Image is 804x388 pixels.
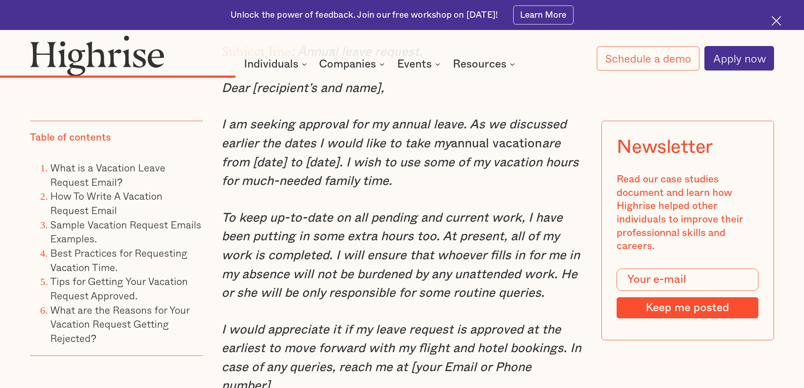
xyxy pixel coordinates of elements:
em: are from [date] to [date]. I wish to use some of my vacation hours for much-needed family time. [222,137,579,187]
a: Schedule a demo [597,46,700,71]
em: To keep up-to-date on all pending and current work, I have been putting in some extra hours too. ... [222,212,580,300]
img: Highrise logo [30,35,164,76]
a: Learn More [513,5,574,24]
input: Your e-mail [617,269,758,291]
div: Resources [453,59,517,69]
img: Cross icon [772,16,781,26]
div: Individuals [244,59,309,69]
a: What are the Reasons for Your Vacation Request Getting Rejected? [50,301,189,345]
div: Events [397,59,443,69]
div: Companies [319,59,376,69]
div: Companies [319,59,387,69]
a: Sample Vacation Request Emails Examples. [50,217,201,247]
em: Dear [recipient’s and name], [222,82,384,95]
div: Unlock the power of feedback. Join our free workshop on [DATE]! [230,9,498,21]
a: Best Practices for Requesting Vacation Time. [50,245,187,275]
a: What is a Vacation Leave Request Email? [50,160,165,190]
em: I am seeking approval for my annual leave. As we discussed earlier the dates I would like to take my [222,118,566,150]
a: Apply now [704,46,774,71]
p: annual vacation [222,115,583,191]
a: Tips for Getting Your Vacation Request Approved. [50,273,188,303]
div: Read our case studies document and learn how Highrise helped other individuals to improve their p... [617,173,758,253]
div: Resources [453,59,506,69]
div: Events [397,59,432,69]
a: How To Write A Vacation Request Email [50,188,162,218]
div: Table of contents [30,131,111,145]
div: Newsletter [617,136,713,158]
input: Keep me posted [617,297,758,318]
div: Individuals [244,59,298,69]
form: Modal Form [617,269,758,318]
